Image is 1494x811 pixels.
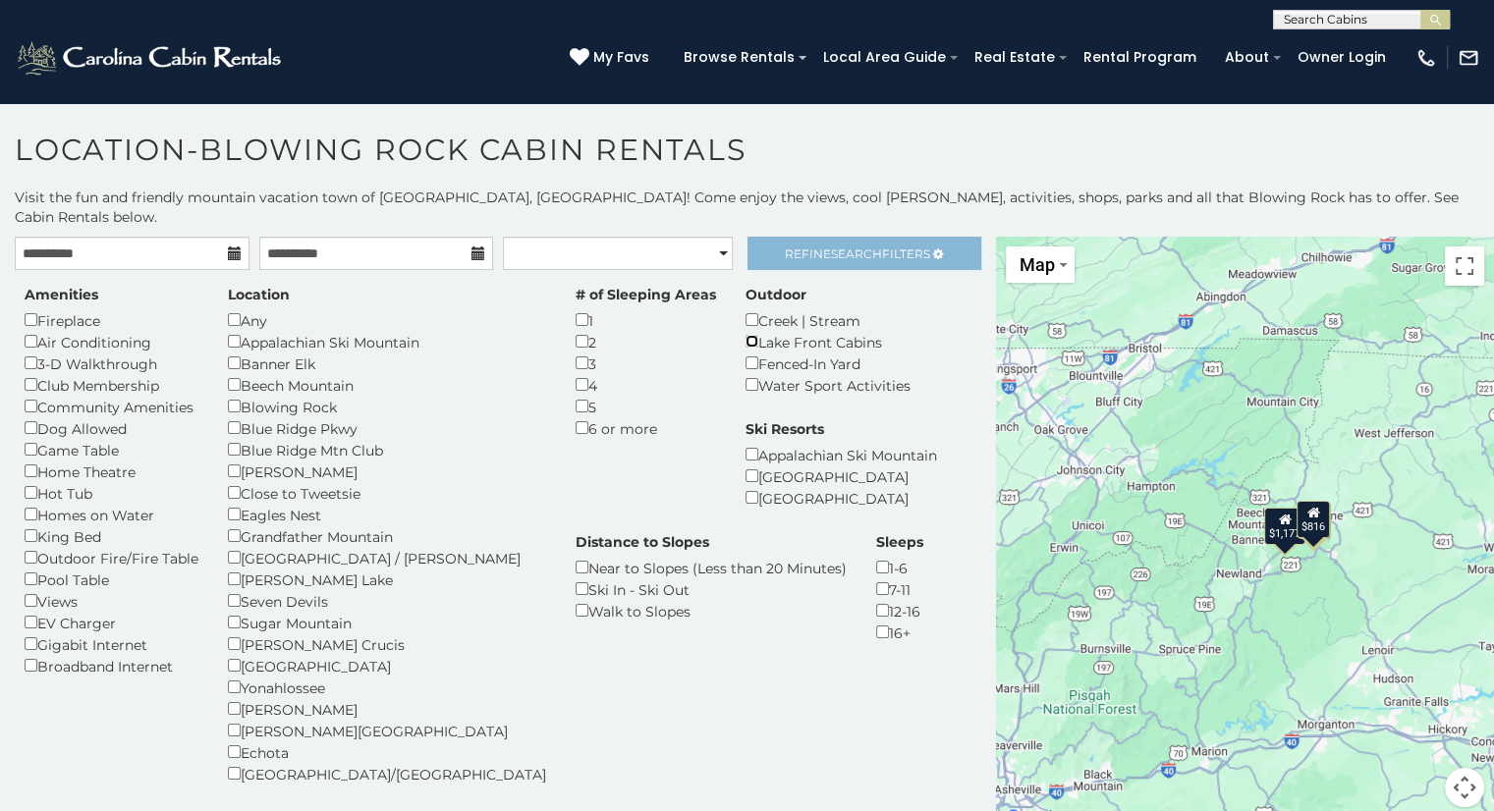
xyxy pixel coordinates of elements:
label: Ski Resorts [746,419,824,439]
div: [GEOGRAPHIC_DATA]/[GEOGRAPHIC_DATA] [228,763,546,784]
div: [PERSON_NAME] Crucis [228,633,546,655]
img: White-1-2.png [15,38,287,78]
div: [PERSON_NAME] [228,460,546,482]
div: 1-6 [876,557,923,578]
div: [GEOGRAPHIC_DATA] [746,465,937,487]
div: Yonahlossee [228,676,546,698]
div: Eagles Nest [228,504,546,525]
div: King Bed [25,525,198,547]
label: Location [228,285,290,304]
a: Real Estate [965,42,1065,73]
div: [GEOGRAPHIC_DATA] / [PERSON_NAME] [228,547,546,568]
div: 2 [576,331,716,352]
button: Map camera controls [1445,768,1484,807]
div: Beech Mountain [228,374,546,396]
div: Sugar Mountain [228,612,546,633]
div: Walk to Slopes [576,600,847,622]
div: $816 [1296,501,1329,538]
label: # of Sleeping Areas [576,285,716,304]
label: Sleeps [876,532,923,552]
div: [PERSON_NAME] Lake [228,568,546,590]
label: Distance to Slopes [576,532,709,552]
div: EV Charger [25,612,198,633]
div: $692 [1297,502,1330,539]
div: Blue Ridge Pkwy [228,417,546,439]
div: Community Amenities [25,396,198,417]
img: mail-regular-white.png [1458,47,1479,69]
div: Lake Front Cabins [746,331,911,352]
div: Any [228,309,546,331]
div: Appalachian Ski Mountain [228,331,546,352]
div: Club Membership [25,374,198,396]
a: Owner Login [1288,42,1396,73]
div: Echota [228,741,546,763]
div: Gigabit Internet [25,633,198,655]
div: 5 [576,396,716,417]
a: Local Area Guide [813,42,956,73]
button: Toggle fullscreen view [1445,246,1484,286]
div: Fireplace [25,309,198,331]
a: Rental Program [1074,42,1206,73]
div: Creek | Stream [746,309,911,331]
div: Home Theatre [25,460,198,482]
div: [PERSON_NAME][GEOGRAPHIC_DATA] [228,720,546,741]
div: Outdoor Fire/Fire Table [25,547,198,568]
label: Amenities [25,285,98,304]
div: Dog Allowed [25,417,198,439]
div: 7-11 [876,578,923,600]
div: Grandfather Mountain [228,525,546,547]
div: [GEOGRAPHIC_DATA] [746,487,937,509]
div: Ski In - Ski Out [576,578,847,600]
div: Blue Ridge Mtn Club [228,439,546,460]
div: Seven Devils [228,590,546,612]
div: 16+ [876,622,923,643]
div: [GEOGRAPHIC_DATA] [228,655,546,676]
div: Homes on Water [25,504,198,525]
button: Change map style [1006,246,1075,283]
div: Views [25,590,198,612]
a: Browse Rentals [674,42,804,73]
div: Fenced-In Yard [746,352,911,374]
span: Refine Filters [785,246,930,261]
div: 12-16 [876,600,923,622]
div: [PERSON_NAME] [228,698,546,720]
div: 6 or more [576,417,716,439]
span: Search [831,246,882,261]
div: Broadband Internet [25,655,198,676]
div: Water Sport Activities [746,374,911,396]
a: About [1215,42,1279,73]
div: Near to Slopes (Less than 20 Minutes) [576,557,847,578]
div: Pool Table [25,568,198,590]
div: 1 [576,309,716,331]
div: Air Conditioning [25,331,198,352]
div: Appalachian Ski Mountain [746,444,937,465]
div: Close to Tweetsie [228,482,546,504]
label: Outdoor [746,285,806,304]
div: Hot Tub [25,482,198,504]
div: Banner Elk [228,352,546,374]
span: My Favs [593,47,649,68]
div: Game Table [25,439,198,460]
div: $1,177 [1264,507,1305,544]
div: 4 [576,374,716,396]
div: 3-D Walkthrough [25,352,198,374]
img: phone-regular-white.png [1415,47,1437,69]
a: My Favs [570,47,654,69]
div: Blowing Rock [228,396,546,417]
a: RefineSearchFilters [747,237,982,270]
span: Map [1020,254,1055,275]
div: 3 [576,352,716,374]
